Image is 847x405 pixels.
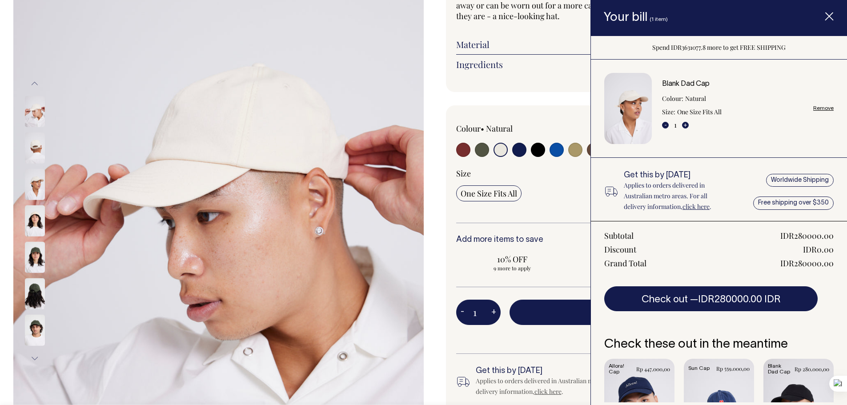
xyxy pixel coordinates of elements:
h6: Get this by [DATE] [476,367,647,376]
a: Material [456,39,806,50]
div: Colour [456,123,596,134]
p: Applies to orders delivered in Australian metro areas. For all delivery information, . [624,180,729,212]
span: • [481,123,484,134]
div: IDR280000.00 [780,258,834,269]
div: IDR280000.00 [780,230,834,241]
button: + [487,304,501,321]
img: natural [25,169,45,200]
a: Remove [813,105,834,111]
div: Size [456,168,806,179]
img: olive [25,278,45,309]
img: olive [25,315,45,346]
div: Discount [604,244,636,255]
img: Blank Dad Cap [604,73,652,144]
span: Spend IDR3631077.8 more to get FREE SHIPPING [652,43,786,52]
dd: One Size Fits All [677,107,722,117]
dt: Colour: [662,93,683,104]
h6: Add more items to save [456,236,806,245]
h6: Check these out in the meantime [604,338,834,352]
div: Subtotal [604,230,634,241]
a: Ingredients [456,59,806,70]
span: 9 more to apply [461,265,564,272]
button: Add to bill —IDR280000.00 [510,300,806,325]
span: 10% OFF [461,254,564,265]
input: One Size Fits All [456,185,522,201]
div: IDR0.00 [803,244,834,255]
a: Blank Dad Cap [662,81,710,87]
span: 24 more to apply [578,265,681,272]
span: 20% OFF [578,254,681,265]
img: natural [25,132,45,164]
div: Grand Total [604,258,646,269]
button: + [682,122,689,128]
img: natural [25,96,45,127]
span: Spend IDR3631077.8 more to get FREE SHIPPING [510,330,806,341]
input: 20% OFF 24 more to apply [574,251,686,274]
dt: Size: [662,107,675,117]
input: 10% OFF 9 more to apply [456,251,568,274]
a: click here [682,202,710,211]
button: Check out —IDR280000.00 IDR [604,286,818,311]
button: - [456,304,469,321]
button: Next [28,349,41,369]
button: Previous [28,73,41,93]
img: olive [25,242,45,273]
dd: Natural [685,93,706,104]
div: Applies to orders delivered in Australian metro areas. For all delivery information, . [476,376,647,397]
label: Natural [486,123,513,134]
a: click here [534,387,562,396]
h6: Get this by [DATE] [624,171,729,180]
img: natural [25,205,45,237]
span: One Size Fits All [461,188,517,199]
span: IDR280000.00 IDR [698,295,781,304]
span: (1 item) [650,17,668,22]
button: - [662,122,669,128]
